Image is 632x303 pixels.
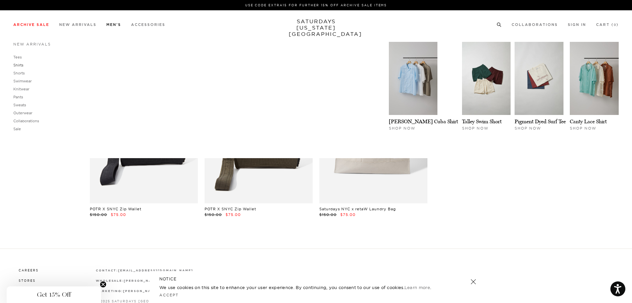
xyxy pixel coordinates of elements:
div: Get 15% OffClose teaser [7,286,101,303]
strong: marketing: [96,290,123,293]
a: Outerwear [13,111,32,115]
a: New Arrivals [59,23,96,27]
p: We use cookies on this site to enhance your user experience. By continuing, you consent to our us... [159,284,449,291]
a: POTR X SNYC Zip Wallet [90,207,141,211]
a: Learn more [404,285,430,290]
a: POTR X SNYC Zip Wallet [205,207,256,211]
strong: contact: [96,269,118,272]
a: Sweats [13,103,26,107]
a: Stores [19,279,36,282]
strong: [PERSON_NAME][EMAIL_ADDRESS][DOMAIN_NAME] [124,279,235,282]
strong: [PERSON_NAME][EMAIL_ADDRESS][DOMAIN_NAME] [123,290,234,293]
a: Saturdays NYC x retaW Laundry Bag [319,207,396,211]
p: Use Code EXTRA15 for Further 15% Off Archive Sale Items [16,3,616,8]
a: Cart (0) [596,23,619,27]
a: Sign In [568,23,586,27]
a: New Arrivals [13,42,51,47]
a: Pigment Dyed Surf Tee [515,118,566,125]
span: $150.00 [319,212,337,217]
small: 0 [614,24,616,27]
button: Close teaser [100,281,106,288]
a: Accessories [131,23,165,27]
a: [EMAIL_ADDRESS][DOMAIN_NAME] [118,268,193,272]
strong: wholesale: [96,279,124,282]
a: Swimwear [13,79,32,83]
a: Knitwear [13,87,29,91]
span: $75.00 [111,212,126,217]
a: Talley Swim Short [462,118,502,125]
span: $150.00 [90,212,107,217]
a: Sale [13,127,21,131]
span: $75.00 [340,212,356,217]
h5: NOTICE [159,276,473,282]
a: Shorts [13,71,25,75]
a: [PERSON_NAME] Cuba Shirt [389,118,458,125]
a: Men's [106,23,121,27]
a: Canty Lace Shirt [570,118,607,125]
span: Get 15% Off [37,291,71,299]
a: Pants [13,95,23,99]
a: Tees [13,55,22,59]
span: $75.00 [226,212,241,217]
a: Shirts [13,63,23,67]
a: [PERSON_NAME][EMAIL_ADDRESS][DOMAIN_NAME] [123,289,234,293]
a: Accept [159,293,179,297]
a: [PERSON_NAME][EMAIL_ADDRESS][DOMAIN_NAME] [124,279,235,282]
a: SATURDAYS[US_STATE][GEOGRAPHIC_DATA] [289,18,344,37]
a: Collaborations [13,119,39,123]
a: Careers [19,268,39,272]
a: Archive Sale [13,23,49,27]
span: $150.00 [205,212,222,217]
a: Collaborations [512,23,558,27]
